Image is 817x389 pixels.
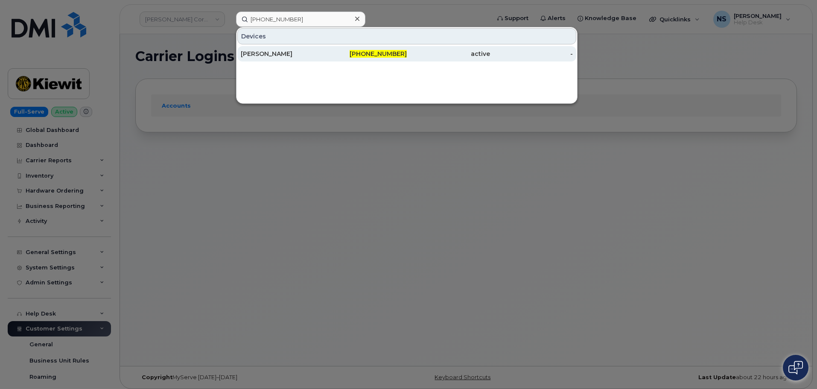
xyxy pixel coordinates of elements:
a: [PERSON_NAME][PHONE_NUMBER]active- [237,46,576,61]
div: Devices [237,28,576,44]
span: [PHONE_NUMBER] [350,50,407,58]
div: [PERSON_NAME] [241,50,324,58]
img: Open chat [788,361,803,374]
div: - [490,50,573,58]
div: active [407,50,490,58]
